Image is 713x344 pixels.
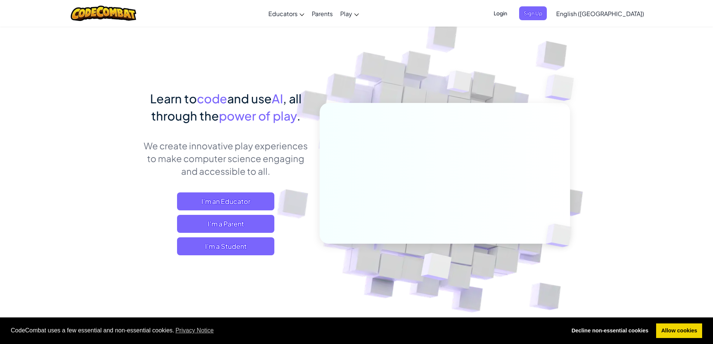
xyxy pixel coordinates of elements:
[177,237,274,255] button: I'm a Student
[566,323,653,338] a: deny cookies
[336,3,363,24] a: Play
[143,139,308,177] p: We create innovative play experiences to make computer science engaging and accessible to all.
[297,108,301,123] span: .
[11,325,561,336] span: CodeCombat uses a few essential and non-essential cookies.
[552,3,648,24] a: English ([GEOGRAPHIC_DATA])
[268,10,298,18] span: Educators
[308,3,336,24] a: Parents
[556,10,644,18] span: English ([GEOGRAPHIC_DATA])
[340,10,352,18] span: Play
[656,323,702,338] a: allow cookies
[177,192,274,210] a: I'm an Educator
[71,6,136,21] img: CodeCombat logo
[265,3,308,24] a: Educators
[150,91,197,106] span: Learn to
[489,6,512,20] button: Login
[433,56,487,112] img: Overlap cubes
[227,91,272,106] span: and use
[219,108,297,123] span: power of play
[519,6,547,20] button: Sign Up
[402,237,469,299] img: Overlap cubes
[530,56,595,119] img: Overlap cubes
[533,208,589,263] img: Overlap cubes
[177,215,274,233] a: I'm a Parent
[174,325,215,336] a: learn more about cookies
[197,91,227,106] span: code
[272,91,283,106] span: AI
